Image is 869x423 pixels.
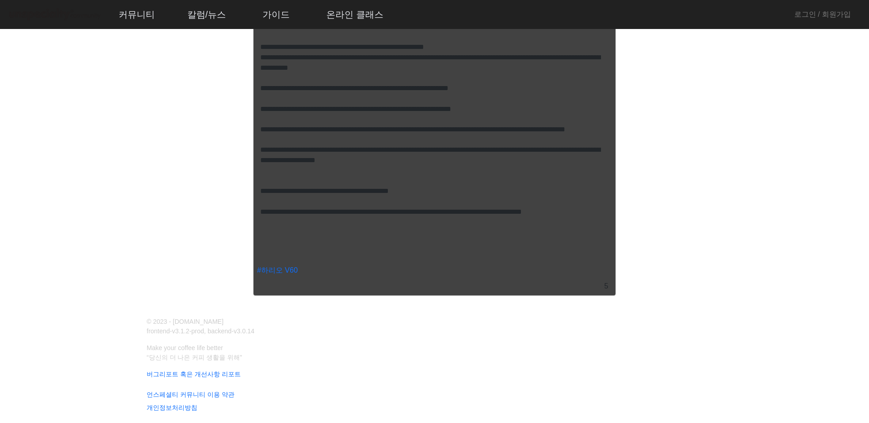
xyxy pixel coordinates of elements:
[7,7,102,23] img: logo
[141,343,717,362] p: Make your coffee life better “당신의 더 나은 커피 생활을 위해”
[601,279,612,292] p: 5
[29,301,34,308] span: 홈
[140,301,151,308] span: 설정
[141,390,717,399] a: 언스페셜티 커뮤니티 이용 약관
[141,370,717,379] a: 버그리포트 혹은 개선사항 리포트
[141,317,429,336] p: © 2023 - [DOMAIN_NAME] frontend-v3.1.2-prod, backend-v3.0.14
[180,2,234,27] a: 칼럼/뉴스
[117,287,174,310] a: 설정
[319,2,391,27] a: 온라인 클래스
[141,403,717,413] a: 개인정보처리방침
[60,287,117,310] a: 대화
[83,301,94,308] span: 대화
[794,9,851,20] a: 로그인 / 회원가입
[255,2,297,27] a: 가이드
[111,2,162,27] a: 커뮤니티
[3,287,60,310] a: 홈
[257,266,298,274] a: #하리오 V60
